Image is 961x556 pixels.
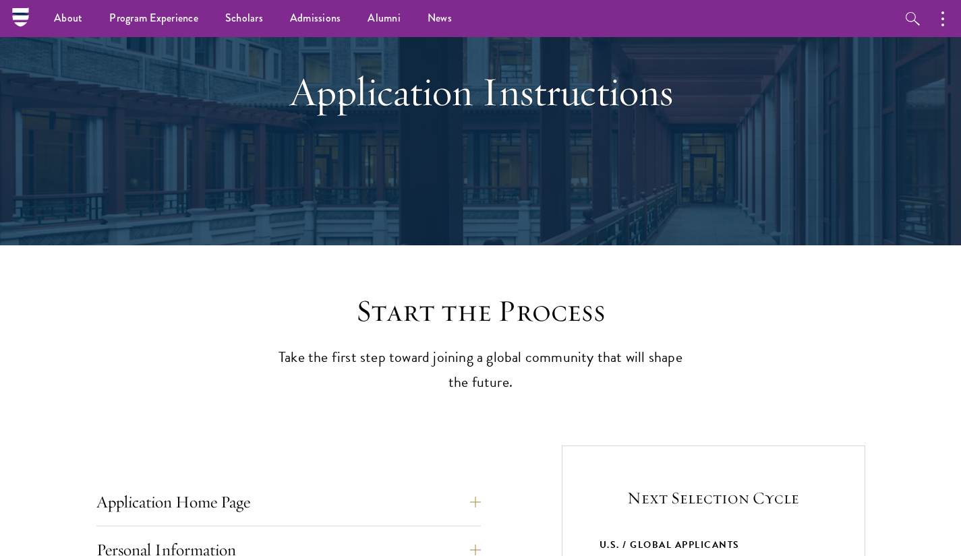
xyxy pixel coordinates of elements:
[600,536,827,553] div: U.S. / GLOBAL APPLICANTS
[272,292,690,330] h2: Start the Process
[248,67,714,116] h1: Application Instructions
[272,345,690,395] p: Take the first step toward joining a global community that will shape the future.
[600,487,827,509] h5: Next Selection Cycle
[96,486,481,518] button: Application Home Page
